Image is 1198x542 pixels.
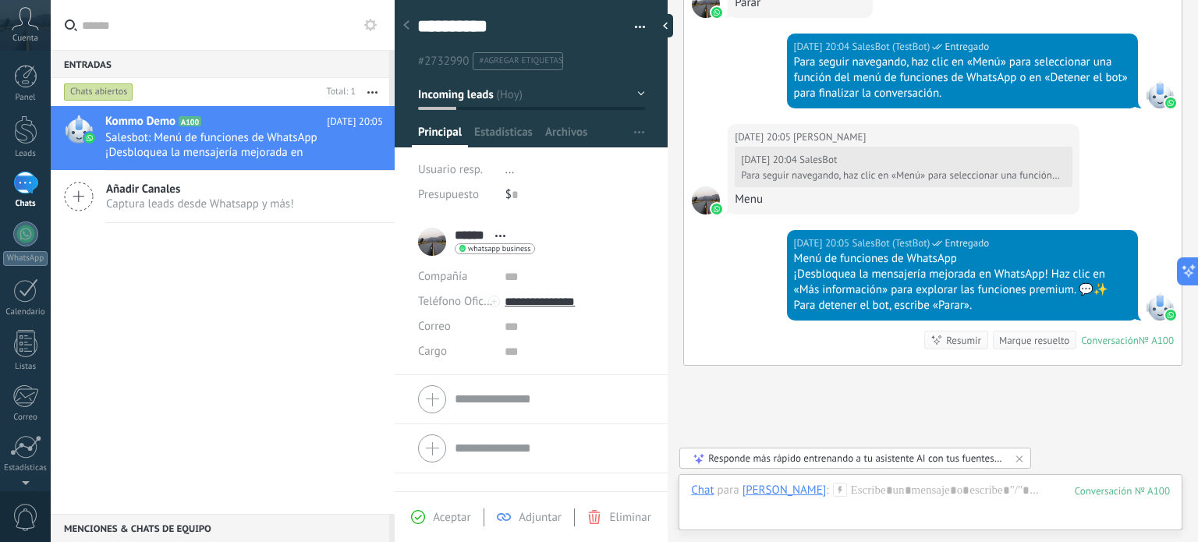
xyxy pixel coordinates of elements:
[794,298,1131,314] div: Para detener el bot, escribe «Parar».
[433,510,470,525] span: Aceptar
[327,114,383,129] span: [DATE] 20:05
[708,452,1004,465] div: Responde más rápido entrenando a tu asistente AI con tus fuentes de datos
[741,169,1062,182] div: Para seguir navegando, haz clic en «Menú» para seleccionar una función del menú de funciones de W...
[826,483,828,498] span: :
[794,251,1131,267] div: Menú de funciones de WhatsApp
[418,125,462,147] span: Principal
[3,149,48,159] div: Leads
[1146,80,1174,108] span: SalesBot
[735,192,1072,207] div: Menu
[51,106,395,170] a: Kommo Demo A100 [DATE] 20:05 Salesbot: Menú de funciones de WhatsApp ¡Desbloquea la mensajería me...
[418,54,469,69] span: #2732990
[3,463,48,473] div: Estadísticas
[84,133,95,143] img: waba.svg
[418,345,447,357] span: Cargo
[1081,334,1139,347] div: Conversación
[3,362,48,372] div: Listas
[418,158,494,182] div: Usuario resp.
[105,114,175,129] span: Kommo Demo
[799,153,837,166] span: SalesBot
[418,319,451,334] span: Correo
[794,236,852,251] div: [DATE] 20:05
[793,129,866,145] span: Felipe
[3,307,48,317] div: Calendario
[418,289,493,314] button: Teléfono Oficina
[474,125,533,147] span: Estadísticas
[609,510,650,525] span: Eliminar
[106,197,294,211] span: Captura leads desde Whatsapp y más!
[711,204,722,214] img: waba.svg
[418,182,494,207] div: Presupuesto
[505,162,515,177] span: ...
[418,264,493,289] div: Compañía
[794,55,1131,101] div: Para seguir navegando, haz clic en «Menú» para seleccionar una función del menú de funciones de W...
[51,514,389,542] div: Menciones & Chats de equipo
[468,245,530,253] span: whatsapp business
[1075,484,1170,498] div: 100
[3,251,48,266] div: WhatsApp
[51,50,389,78] div: Entradas
[3,93,48,103] div: Panel
[519,510,562,525] span: Adjuntar
[794,39,852,55] div: [DATE] 20:04
[711,7,722,18] img: waba.svg
[418,294,499,309] span: Teléfono Oficina
[179,116,201,126] span: A100
[356,78,389,106] button: Más
[418,187,479,202] span: Presupuesto
[418,162,483,177] span: Usuario resp.
[852,236,930,251] span: SalesBot (TestBot)
[321,84,356,100] div: Total: 1
[945,39,989,55] span: Entregado
[718,483,739,498] span: para
[12,34,38,44] span: Cuenta
[741,154,799,166] div: [DATE] 20:04
[105,130,353,160] span: Salesbot: Menú de funciones de WhatsApp ¡Desbloquea la mensajería mejorada en WhatsApp! Haz clic ...
[106,182,294,197] span: Añadir Canales
[743,483,827,497] div: Felipe
[418,314,451,339] button: Correo
[999,333,1069,348] div: Marque resuelto
[64,83,133,101] div: Chats abiertos
[479,55,562,66] span: #agregar etiquetas
[657,14,673,37] div: Ocultar
[1165,97,1176,108] img: waba.svg
[735,129,793,145] div: [DATE] 20:05
[505,182,645,207] div: $
[418,339,493,364] div: Cargo
[3,199,48,209] div: Chats
[946,333,981,348] div: Resumir
[852,39,930,55] span: SalesBot (TestBot)
[1165,310,1176,321] img: waba.svg
[945,236,989,251] span: Entregado
[545,125,587,147] span: Archivos
[794,267,1131,298] div: ¡Desbloquea la mensajería mejorada en WhatsApp! Haz clic en «Más información» para explorar las f...
[692,186,720,214] span: Felipe
[3,413,48,423] div: Correo
[1146,292,1174,321] span: SalesBot
[1139,334,1174,347] div: № A100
